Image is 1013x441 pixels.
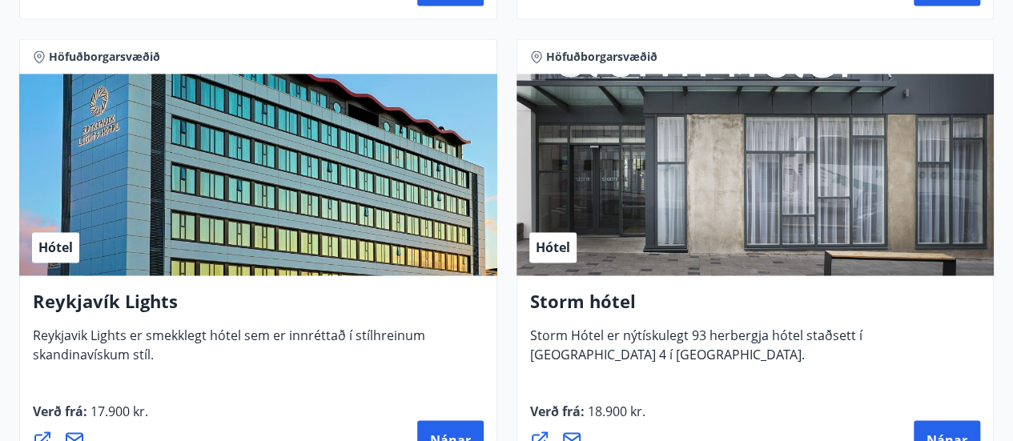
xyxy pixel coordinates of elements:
span: Höfuðborgarsvæðið [49,49,160,65]
span: Storm Hótel er nýtískulegt 93 herbergja hótel staðsett í [GEOGRAPHIC_DATA] 4 í [GEOGRAPHIC_DATA]. [530,326,862,375]
span: Verð frá : [33,402,148,432]
span: Hótel [536,239,570,256]
span: 18.900 kr. [585,402,645,419]
span: Verð frá : [530,402,645,432]
span: Reykjavik Lights er smekklegt hótel sem er innréttað í stílhreinum skandinavískum stíl. [33,326,425,375]
span: Höfuðborgarsvæðið [546,49,657,65]
span: Hótel [38,239,73,256]
h4: Reykjavík Lights [33,288,484,325]
span: 17.900 kr. [87,402,148,419]
h4: Storm hótel [530,288,981,325]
